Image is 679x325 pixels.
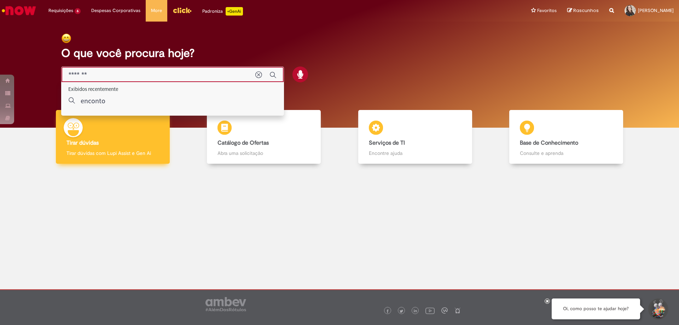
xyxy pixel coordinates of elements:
a: Base de Conhecimento Consulte e aprenda [491,110,642,164]
b: Tirar dúvidas [66,139,99,146]
span: More [151,7,162,14]
a: Serviços de TI Encontre ajuda [339,110,491,164]
p: Abra uma solicitação [217,150,310,157]
img: logo_footer_facebook.png [386,309,389,313]
b: Serviços de TI [369,139,405,146]
b: Base de Conhecimento [520,139,578,146]
b: Catálogo de Ofertas [217,139,269,146]
a: Tirar dúvidas Tirar dúvidas com Lupi Assist e Gen Ai [37,110,188,164]
img: logo_footer_linkedin.png [414,309,417,313]
span: 6 [75,8,81,14]
a: Rascunhos [567,7,599,14]
img: logo_footer_ambev_rotulo_gray.png [205,297,246,311]
p: +GenAi [226,7,243,16]
span: Rascunhos [573,7,599,14]
h2: O que você procura hoje? [61,47,618,59]
img: click_logo_yellow_360x200.png [173,5,192,16]
img: logo_footer_naosei.png [454,307,461,314]
span: Requisições [48,7,73,14]
span: Favoritos [537,7,557,14]
span: [PERSON_NAME] [638,7,674,13]
img: happy-face.png [61,33,71,43]
img: logo_footer_workplace.png [441,307,448,314]
p: Encontre ajuda [369,150,462,157]
p: Consulte e aprenda [520,150,613,157]
img: logo_footer_twitter.png [400,309,403,313]
p: Tirar dúvidas com Lupi Assist e Gen Ai [66,150,159,157]
img: ServiceNow [1,4,37,18]
img: logo_footer_youtube.png [425,306,435,315]
span: Despesas Corporativas [91,7,140,14]
a: Catálogo de Ofertas Abra uma solicitação [188,110,340,164]
div: Padroniza [202,7,243,16]
button: Iniciar Conversa de Suporte [647,298,668,320]
div: Oi, como posso te ajudar hoje? [552,298,640,319]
